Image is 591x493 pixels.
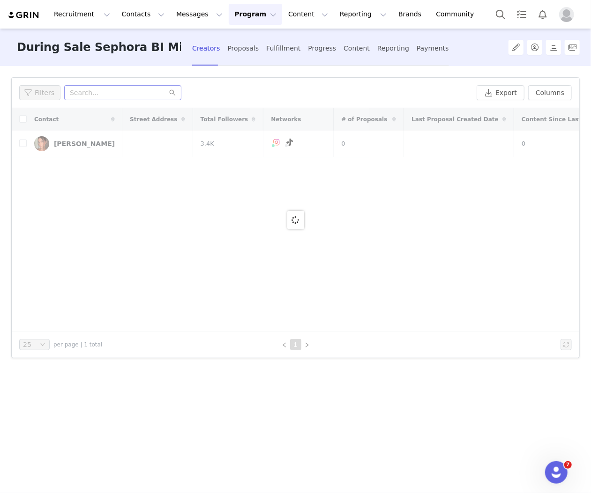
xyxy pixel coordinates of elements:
[192,36,220,61] div: Creators
[17,29,181,66] h3: During Sale Sephora BI Micro Campaign
[171,4,228,25] button: Messages
[40,342,45,348] i: icon: down
[23,339,31,350] div: 25
[301,339,313,350] li: Next Page
[19,85,60,100] button: Filters
[528,85,572,100] button: Columns
[532,4,553,25] button: Notifications
[545,461,568,484] iframe: Intercom live chat
[477,85,524,100] button: Export
[291,339,301,350] a: 1
[344,36,370,61] div: Content
[53,340,102,349] span: per page | 1 total
[564,461,572,469] span: 7
[48,4,116,25] button: Recruitment
[229,4,282,25] button: Program
[304,342,310,348] i: icon: right
[228,36,259,61] div: Proposals
[554,7,584,22] button: Profile
[559,7,574,22] img: placeholder-profile.jpg
[7,11,40,20] img: grin logo
[334,4,392,25] button: Reporting
[377,36,409,61] div: Reporting
[490,4,511,25] button: Search
[511,4,532,25] a: Tasks
[169,89,176,96] i: icon: search
[393,4,430,25] a: Brands
[279,339,290,350] li: Previous Page
[417,36,449,61] div: Payments
[116,4,170,25] button: Contacts
[283,4,334,25] button: Content
[64,85,181,100] input: Search...
[308,36,337,61] div: Progress
[431,4,484,25] a: Community
[282,342,287,348] i: icon: left
[266,36,300,61] div: Fulfillment
[290,339,301,350] li: 1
